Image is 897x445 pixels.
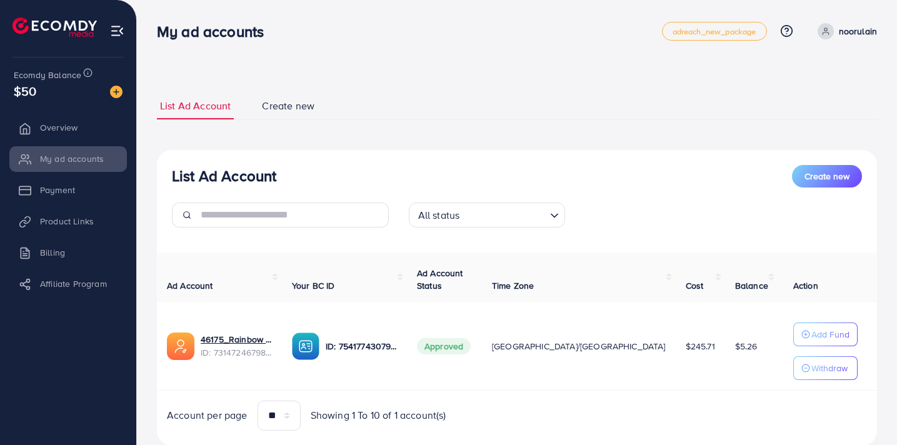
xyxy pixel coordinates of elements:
span: adreach_new_package [673,27,756,36]
a: 46175_Rainbow Mart_1703092077019 [201,333,272,346]
span: List Ad Account [160,99,231,113]
span: Approved [417,338,471,354]
span: Account per page [167,408,248,422]
img: ic-ads-acc.e4c84228.svg [167,332,194,360]
span: $5.26 [735,340,758,352]
a: noorulain [813,23,877,39]
span: ID: 7314724679808335874 [201,346,272,359]
button: Add Fund [793,322,858,346]
img: logo [13,17,97,37]
span: Create new [262,99,314,113]
span: Cost [686,279,704,292]
span: Ad Account Status [417,267,463,292]
img: image [110,86,123,98]
input: Search for option [463,204,544,224]
p: Withdraw [811,361,848,376]
a: adreach_new_package [662,22,767,41]
span: $245.71 [686,340,715,352]
span: [GEOGRAPHIC_DATA]/[GEOGRAPHIC_DATA] [492,340,666,352]
button: Create new [792,165,862,187]
span: Time Zone [492,279,534,292]
button: Withdraw [793,356,858,380]
div: <span class='underline'>46175_Rainbow Mart_1703092077019</span></br>7314724679808335874 [201,333,272,359]
p: ID: 7541774307903438866 [326,339,397,354]
span: Showing 1 To 10 of 1 account(s) [311,408,446,422]
h3: My ad accounts [157,22,274,41]
p: Add Fund [811,327,849,342]
span: Create new [804,170,849,182]
span: Your BC ID [292,279,335,292]
span: Ad Account [167,279,213,292]
span: All status [416,206,463,224]
span: Balance [735,279,768,292]
h3: List Ad Account [172,167,276,185]
img: ic-ba-acc.ded83a64.svg [292,332,319,360]
div: Search for option [409,202,565,227]
span: Action [793,279,818,292]
span: Ecomdy Balance [14,69,81,81]
span: $50 [14,82,36,100]
img: menu [110,24,124,38]
p: noorulain [839,24,877,39]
